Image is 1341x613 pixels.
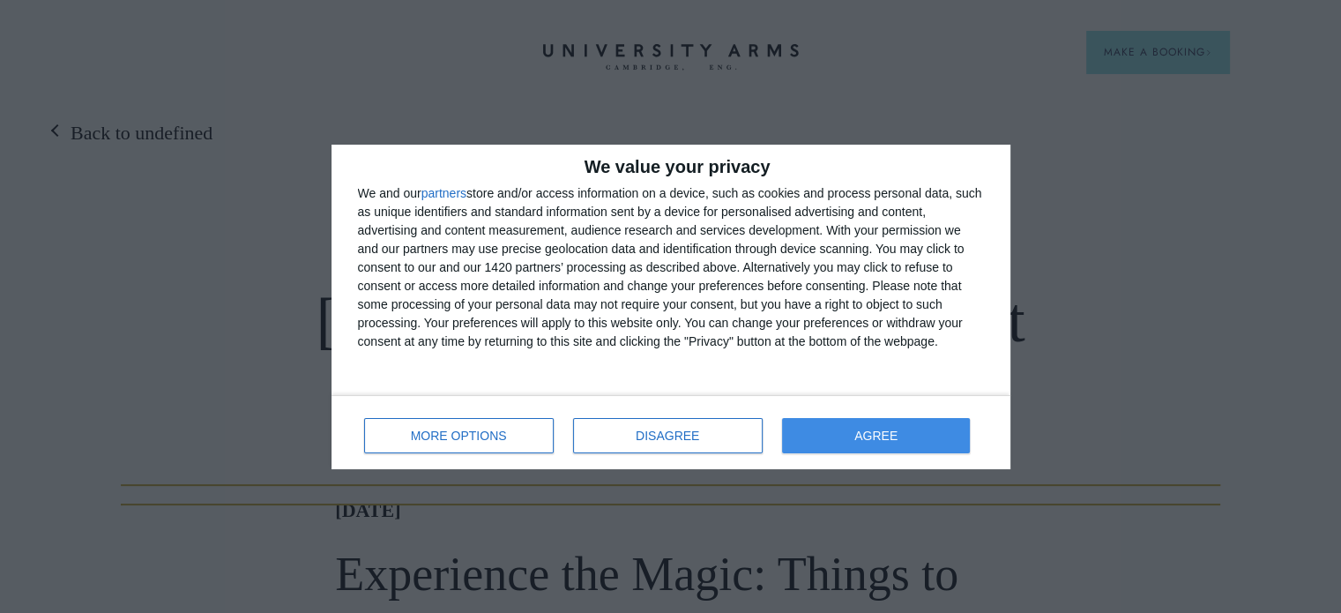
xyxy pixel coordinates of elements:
[854,430,898,442] span: AGREE
[411,430,507,442] span: MORE OPTIONS
[358,184,984,351] div: We and our store and/or access information on a device, such as cookies and process personal data...
[332,145,1010,469] div: qc-cmp2-ui
[636,430,699,442] span: DISAGREE
[573,418,763,453] button: DISAGREE
[782,418,971,453] button: AGREE
[358,158,984,176] h2: We value your privacy
[421,187,466,199] button: partners
[364,418,554,453] button: MORE OPTIONS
